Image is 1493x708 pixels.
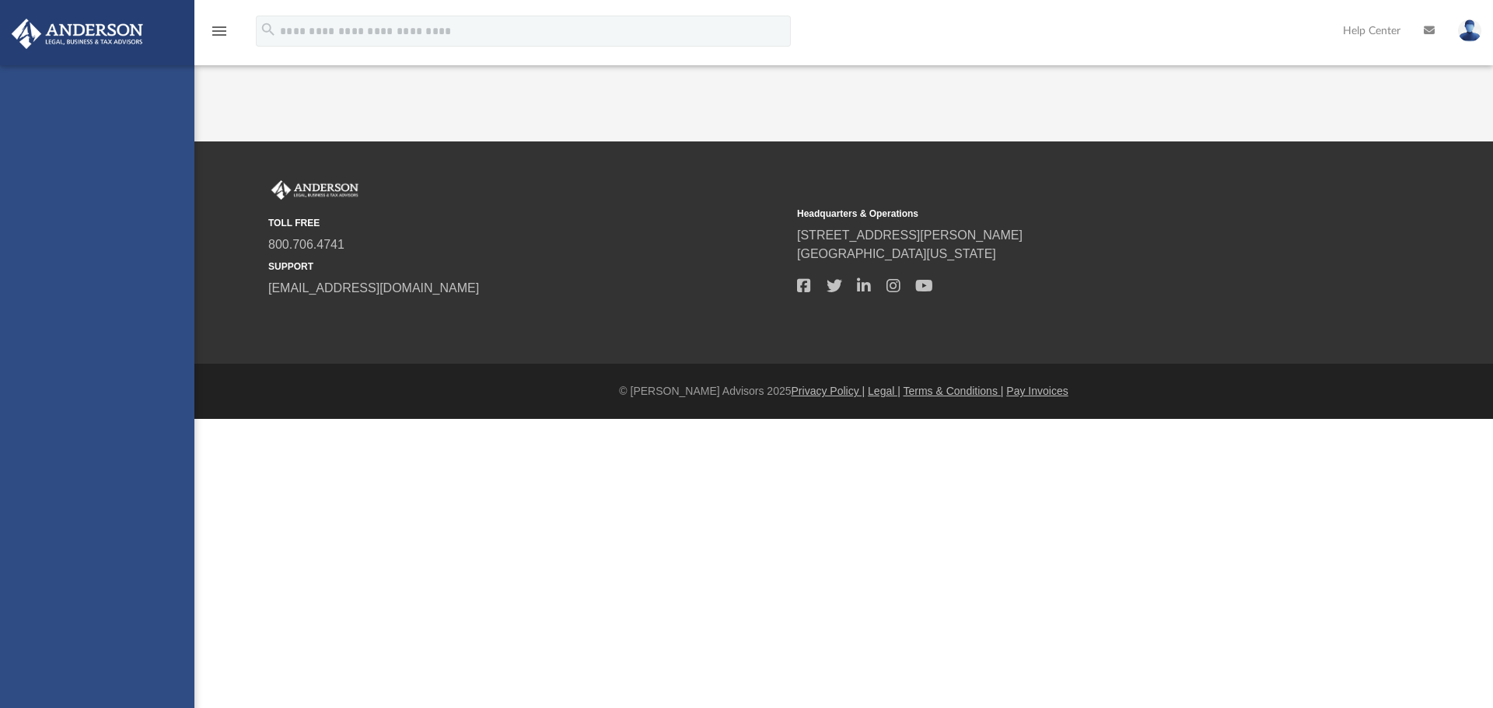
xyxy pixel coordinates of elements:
a: Legal | [868,385,900,397]
a: [EMAIL_ADDRESS][DOMAIN_NAME] [268,281,479,295]
div: © [PERSON_NAME] Advisors 2025 [194,383,1493,399]
i: search [260,21,277,38]
a: [GEOGRAPHIC_DATA][US_STATE] [797,247,996,260]
img: Anderson Advisors Platinum Portal [268,180,362,201]
img: User Pic [1458,19,1481,42]
img: Anderson Advisors Platinum Portal [7,19,148,49]
a: Terms & Conditions | [904,385,1004,397]
small: Headquarters & Operations [797,207,1315,221]
a: Privacy Policy | [792,385,865,397]
small: TOLL FREE [268,216,786,230]
a: menu [210,30,229,40]
a: [STREET_ADDRESS][PERSON_NAME] [797,228,1023,242]
i: menu [210,22,229,40]
small: SUPPORT [268,260,786,274]
a: Pay Invoices [1006,385,1068,397]
a: 800.706.4741 [268,238,344,251]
